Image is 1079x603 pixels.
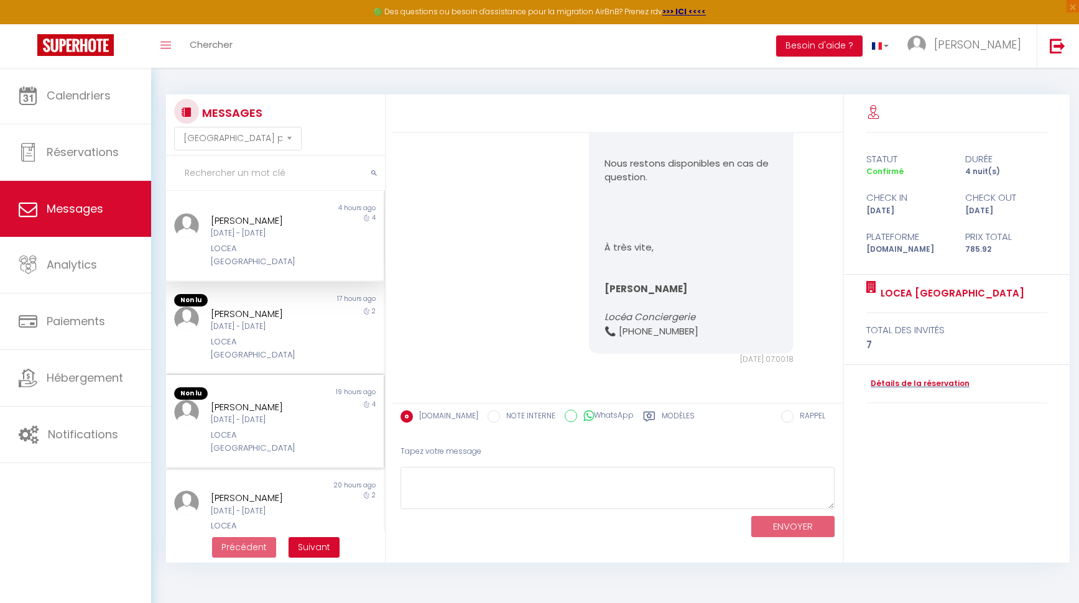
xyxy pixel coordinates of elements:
img: ... [174,306,199,331]
div: total des invités [866,323,1047,338]
span: 4 [372,213,376,223]
p: À très vite, [604,241,778,255]
div: [DATE] - [DATE] [211,505,322,517]
span: Réservations [47,144,119,160]
a: >>> ICI <<<< [662,6,706,17]
div: [DATE] [956,205,1055,217]
div: [DATE] 07:00:18 [589,354,794,366]
span: Calendriers [47,88,111,103]
div: [PERSON_NAME] [211,400,322,415]
button: ENVOYER [751,516,835,538]
div: 17 hours ago [275,294,384,306]
a: LOCEA [GEOGRAPHIC_DATA] [876,286,1024,301]
span: 2 [372,490,376,500]
img: ... [174,213,199,238]
span: Confirmé [866,166,904,177]
img: ... [907,35,926,54]
span: Non lu [174,294,208,306]
span: Non lu [174,387,208,400]
div: 4 hours ago [275,203,384,213]
img: ... [174,400,199,425]
span: Hébergement [47,370,123,385]
div: [DATE] - [DATE] [211,321,322,333]
span: Messages [47,201,103,216]
div: LOCEA [GEOGRAPHIC_DATA] [211,520,322,545]
a: Détails de la réservation [866,378,970,390]
img: Super Booking [37,34,114,56]
button: Next [289,537,340,558]
h3: MESSAGES [199,99,262,127]
div: LOCEA [GEOGRAPHIC_DATA] [211,242,322,268]
div: 7 [866,338,1047,352]
div: [PERSON_NAME] [211,306,322,321]
span: Suivant [298,541,330,553]
span: Notifications [48,426,118,442]
div: 19 hours ago [275,387,384,400]
em: Locéa Conciergerie [604,310,695,323]
div: Prix total [956,229,1055,244]
span: [PERSON_NAME] [934,37,1021,52]
span: Paiements [47,313,105,329]
div: check in [858,190,956,205]
label: NOTE INTERNE [500,410,555,424]
div: [PERSON_NAME] [211,490,322,505]
div: LOCEA [GEOGRAPHIC_DATA] [211,336,322,361]
div: check out [956,190,1055,205]
div: LOCEA [GEOGRAPHIC_DATA] [211,429,322,454]
div: statut [858,152,956,167]
span: 4 [372,400,376,409]
div: durée [956,152,1055,167]
span: Chercher [190,38,233,51]
div: Tapez votre message [401,436,835,467]
div: [DOMAIN_NAME] [858,244,956,255]
a: Chercher [180,24,242,68]
div: [PERSON_NAME] [211,213,322,228]
input: Rechercher un mot clé [166,156,385,191]
button: Besoin d'aide ? [776,35,863,57]
div: [DATE] - [DATE] [211,228,322,239]
div: 20 hours ago [275,481,384,490]
span: Analytics [47,257,97,272]
label: RAPPEL [794,410,825,424]
span: 2 [372,306,376,316]
strong: [PERSON_NAME] [604,282,687,295]
div: [DATE] - [DATE] [211,414,322,426]
label: WhatsApp [577,410,634,423]
a: ... [PERSON_NAME] [898,24,1037,68]
p: 📞 [PHONE_NUMBER] [604,254,778,338]
div: 4 nuit(s) [956,166,1055,178]
p: Nous restons disponibles en cas de question. [604,157,778,185]
button: Previous [212,537,276,558]
div: Plateforme [858,229,956,244]
div: 785.92 [956,244,1055,255]
div: [DATE] [858,205,956,217]
label: [DOMAIN_NAME] [413,410,478,424]
img: ... [174,490,199,515]
img: logout [1050,38,1065,53]
label: Modèles [662,410,695,426]
span: Précédent [221,541,267,553]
